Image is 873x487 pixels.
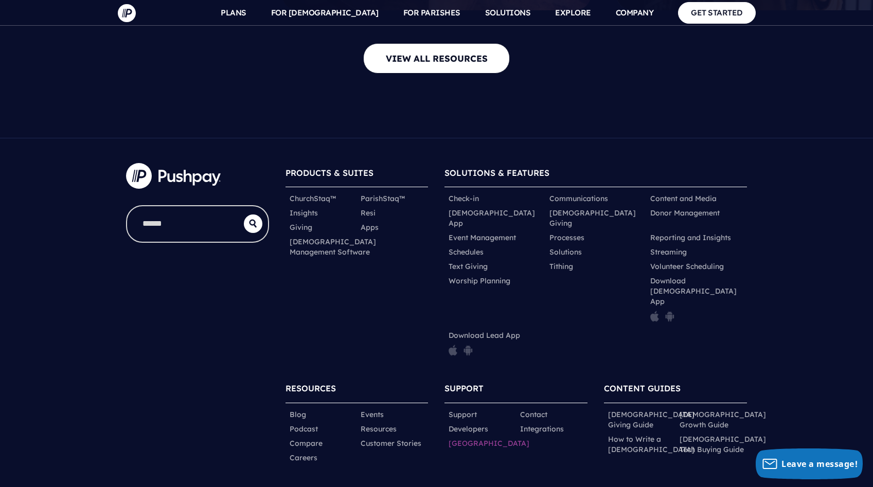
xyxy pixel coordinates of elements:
img: pp_icon_appstore.png [650,311,659,322]
a: [GEOGRAPHIC_DATA] [449,438,529,448]
a: Communications [549,193,608,204]
a: How to Write a [DEMOGRAPHIC_DATA] [608,434,694,455]
a: Podcast [290,424,318,434]
img: pp_icon_appstore.png [449,345,457,356]
a: Content and Media [650,193,717,204]
a: Blog [290,409,306,420]
a: Customer Stories [361,438,421,448]
a: VIEW ALL RESOURCES [363,43,510,74]
li: Download Lead App [444,328,545,362]
img: pp_icon_gplay.png [665,311,674,322]
h6: SOLUTIONS & FEATURES [444,163,747,187]
a: [DEMOGRAPHIC_DATA] Growth Guide [680,409,766,430]
a: ParishStaq™ [361,193,405,204]
a: [DEMOGRAPHIC_DATA] Management Software [290,237,376,257]
a: Check-in [449,193,479,204]
a: Schedules [449,247,484,257]
a: Compare [290,438,323,448]
a: [DEMOGRAPHIC_DATA] Giving [549,208,642,228]
a: Giving [290,222,312,232]
a: [DEMOGRAPHIC_DATA] Tech Buying Guide [680,434,766,455]
a: ChurchStaq™ [290,193,336,204]
a: Event Management [449,232,516,243]
span: Leave a message! [781,458,858,470]
a: Careers [290,453,317,463]
h6: RESOURCES [286,378,429,403]
a: Tithing [549,261,573,272]
a: Worship Planning [449,276,510,286]
a: Reporting and Insights [650,232,731,243]
a: Streaming [650,247,687,257]
a: Solutions [549,247,582,257]
a: Apps [361,222,379,232]
a: Insights [290,208,318,218]
li: Download [DEMOGRAPHIC_DATA] App [646,274,747,328]
a: Contact [520,409,547,420]
a: Volunteer Scheduling [650,261,724,272]
a: Processes [549,232,584,243]
a: Resources [361,424,397,434]
a: Resi [361,208,376,218]
a: Donor Management [650,208,720,218]
a: Developers [449,424,488,434]
h6: CONTENT GUIDES [604,378,747,403]
a: GET STARTED [678,2,756,23]
a: Events [361,409,384,420]
img: pp_icon_gplay.png [464,345,473,356]
a: Support [449,409,477,420]
h6: PRODUCTS & SUITES [286,163,429,187]
a: Text Giving [449,261,488,272]
a: [DEMOGRAPHIC_DATA] Giving Guide [608,409,694,430]
button: Leave a message! [756,448,863,479]
h6: SUPPORT [444,378,587,403]
a: Integrations [520,424,564,434]
a: [DEMOGRAPHIC_DATA] App [449,208,541,228]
